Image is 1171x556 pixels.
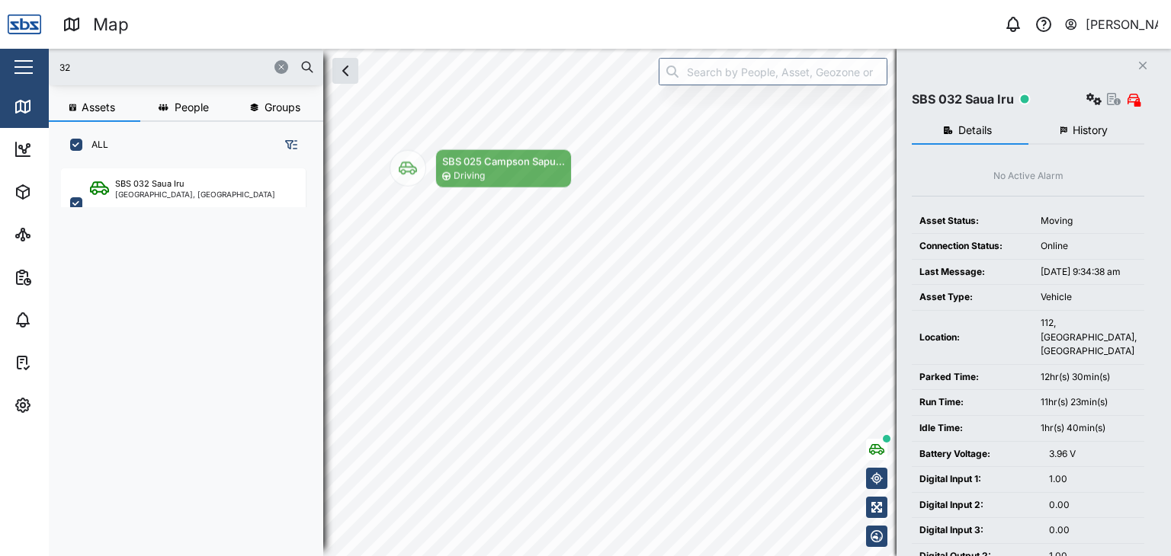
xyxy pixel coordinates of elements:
div: SBS 032 Saua Iru [115,177,184,190]
div: Settings [40,397,94,414]
div: Dashboard [40,141,108,158]
span: History [1073,125,1108,136]
div: Parked Time: [919,370,1025,385]
div: 0.00 [1049,523,1137,538]
button: [PERSON_NAME] [1064,14,1159,35]
span: Details [958,125,992,136]
input: Search assets or drivers [58,56,314,78]
div: Asset Type: [919,290,1025,305]
div: [PERSON_NAME] [1086,15,1159,34]
div: 0.00 [1049,498,1137,513]
div: Digital Input 1: [919,472,1034,487]
label: ALL [82,139,108,151]
div: Connection Status: [919,239,1025,254]
div: Moving [1041,214,1137,228]
div: Digital Input 3: [919,523,1034,538]
div: Driving [454,169,485,184]
div: Online [1041,239,1137,254]
div: No Active Alarm [993,169,1064,184]
div: 1.00 [1049,472,1137,487]
div: [DATE] 9:34:38 am [1041,265,1137,280]
input: Search by People, Asset, Geozone or Place [659,58,887,85]
div: Last Message: [919,265,1025,280]
div: Asset Status: [919,214,1025,228]
div: Digital Input 2: [919,498,1034,513]
div: Run Time: [919,395,1025,410]
div: 3.96 V [1049,447,1137,462]
div: 112, [GEOGRAPHIC_DATA], [GEOGRAPHIC_DATA] [1041,316,1137,359]
div: Map marker [390,149,572,188]
div: 1hr(s) 40min(s) [1041,421,1137,436]
div: 11hr(s) 23min(s) [1041,395,1137,410]
div: Sites [40,226,76,243]
span: People [175,102,209,113]
div: Vehicle [1041,290,1137,305]
img: Main Logo [8,8,41,41]
div: Map [40,98,74,115]
div: [GEOGRAPHIC_DATA], [GEOGRAPHIC_DATA] [115,190,275,198]
canvas: Map [49,49,1171,556]
div: Assets [40,184,87,200]
div: Battery Voltage: [919,447,1034,462]
div: Location: [919,331,1025,345]
div: Map [93,11,129,38]
div: SBS 025 Campson Sapu... [442,154,565,169]
div: SBS 032 Saua Iru [912,90,1014,109]
div: Tasks [40,354,82,371]
div: Alarms [40,312,87,328]
span: Assets [82,102,115,113]
div: 12hr(s) 30min(s) [1041,370,1137,385]
span: Groups [265,102,300,113]
div: Idle Time: [919,421,1025,436]
div: Reports [40,269,91,286]
div: grid [61,163,322,544]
